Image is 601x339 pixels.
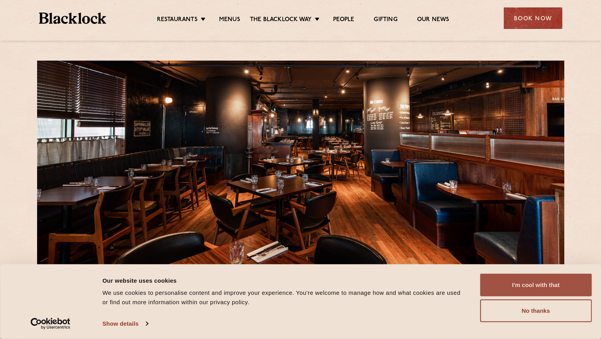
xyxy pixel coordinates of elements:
button: I'm cool with that [480,274,592,296]
a: Show details [102,318,148,330]
a: Usercentrics Cookiebot - opens in a new window [16,318,85,330]
div: Book Now [504,7,562,29]
div: We use cookies to personalise content and improve your experience. You're welcome to manage how a... [102,288,462,307]
a: Our News [417,16,449,25]
img: BL_Textured_Logo-footer-cropped.svg [39,13,107,24]
button: No thanks [480,300,592,322]
a: Gifting [374,16,397,25]
div: Our website uses cookies [102,276,462,285]
a: Menus [219,16,240,25]
a: The Blacklock Way [250,16,312,25]
a: People [333,16,354,25]
a: Restaurants [157,16,198,25]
